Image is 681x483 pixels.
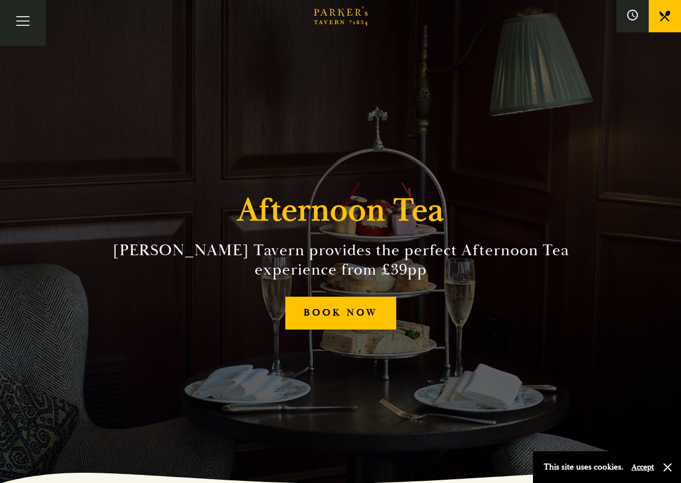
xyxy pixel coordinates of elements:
[237,191,444,230] h1: Afternoon Tea
[285,297,396,330] a: BOOK NOW
[662,462,673,473] button: Close and accept
[544,459,623,475] p: This site uses cookies.
[631,462,654,472] button: Accept
[95,241,586,279] h2: [PERSON_NAME] Tavern provides the perfect Afternoon Tea experience from £39pp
